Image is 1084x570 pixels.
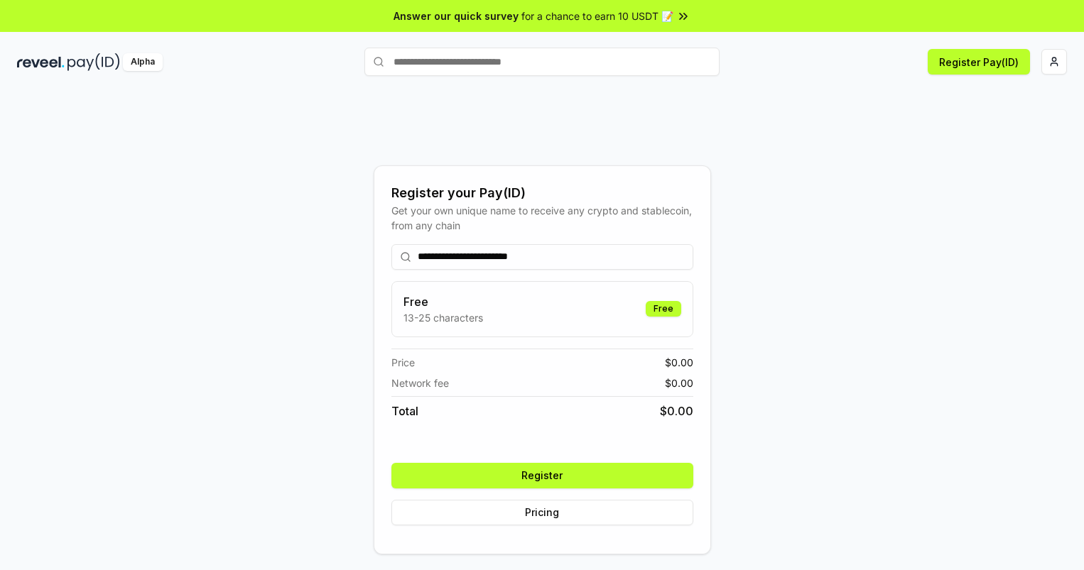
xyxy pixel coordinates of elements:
[391,376,449,390] span: Network fee
[391,500,693,525] button: Pricing
[665,355,693,370] span: $ 0.00
[123,53,163,71] div: Alpha
[521,9,673,23] span: for a chance to earn 10 USDT 📝
[403,293,483,310] h3: Free
[391,183,693,203] div: Register your Pay(ID)
[391,355,415,370] span: Price
[391,203,693,233] div: Get your own unique name to receive any crypto and stablecoin, from any chain
[928,49,1030,75] button: Register Pay(ID)
[403,310,483,325] p: 13-25 characters
[665,376,693,390] span: $ 0.00
[660,402,693,420] span: $ 0.00
[17,53,65,71] img: reveel_dark
[391,463,693,488] button: Register
[391,402,418,420] span: Total
[394,9,519,23] span: Answer our quick survey
[646,301,681,317] div: Free
[67,53,120,71] img: pay_id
